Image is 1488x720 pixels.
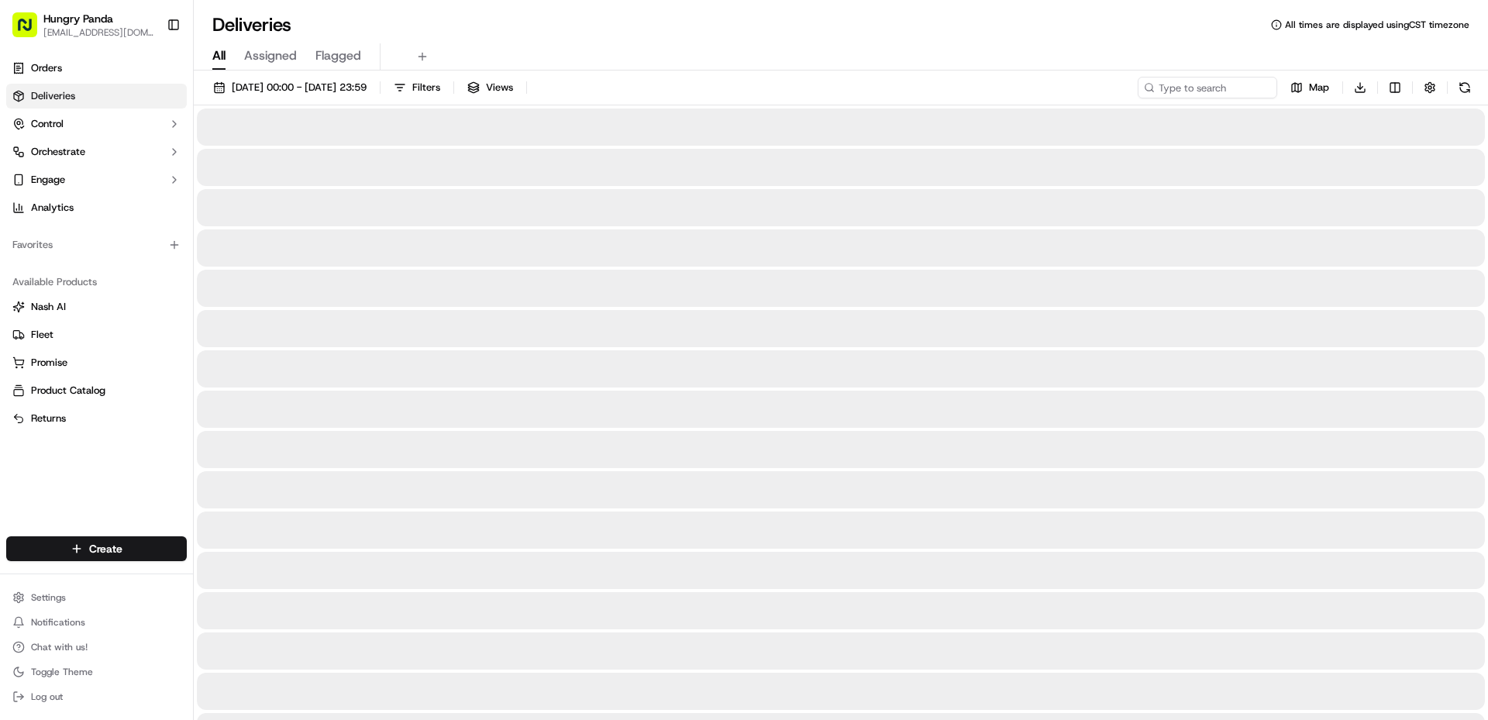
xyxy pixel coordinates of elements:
[6,195,187,220] a: Analytics
[1283,77,1336,98] button: Map
[31,591,66,604] span: Settings
[6,56,187,81] a: Orders
[31,666,93,678] span: Toggle Theme
[6,611,187,633] button: Notifications
[206,77,374,98] button: [DATE] 00:00 - [DATE] 23:59
[412,81,440,95] span: Filters
[6,587,187,608] button: Settings
[89,541,122,556] span: Create
[31,641,88,653] span: Chat with us!
[232,81,367,95] span: [DATE] 00:00 - [DATE] 23:59
[31,691,63,703] span: Log out
[212,12,291,37] h1: Deliveries
[6,270,187,295] div: Available Products
[6,322,187,347] button: Fleet
[6,661,187,683] button: Toggle Theme
[1454,77,1476,98] button: Refresh
[31,61,62,75] span: Orders
[31,300,66,314] span: Nash AI
[6,378,187,403] button: Product Catalog
[6,295,187,319] button: Nash AI
[31,89,75,103] span: Deliveries
[31,201,74,215] span: Analytics
[31,616,85,629] span: Notifications
[31,328,53,342] span: Fleet
[6,350,187,375] button: Promise
[387,77,447,98] button: Filters
[6,233,187,257] div: Favorites
[1138,77,1277,98] input: Type to search
[6,140,187,164] button: Orchestrate
[1285,19,1469,31] span: All times are displayed using CST timezone
[460,77,520,98] button: Views
[486,81,513,95] span: Views
[6,112,187,136] button: Control
[31,117,64,131] span: Control
[6,686,187,708] button: Log out
[315,47,361,65] span: Flagged
[6,636,187,658] button: Chat with us!
[6,84,187,109] a: Deliveries
[12,384,181,398] a: Product Catalog
[6,536,187,561] button: Create
[31,384,105,398] span: Product Catalog
[43,26,154,39] button: [EMAIL_ADDRESS][DOMAIN_NAME]
[31,173,65,187] span: Engage
[12,412,181,425] a: Returns
[43,11,113,26] button: Hungry Panda
[12,300,181,314] a: Nash AI
[6,406,187,431] button: Returns
[1309,81,1329,95] span: Map
[31,145,85,159] span: Orchestrate
[212,47,226,65] span: All
[244,47,297,65] span: Assigned
[6,167,187,192] button: Engage
[12,328,181,342] a: Fleet
[6,6,160,43] button: Hungry Panda[EMAIL_ADDRESS][DOMAIN_NAME]
[31,356,67,370] span: Promise
[31,412,66,425] span: Returns
[12,356,181,370] a: Promise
